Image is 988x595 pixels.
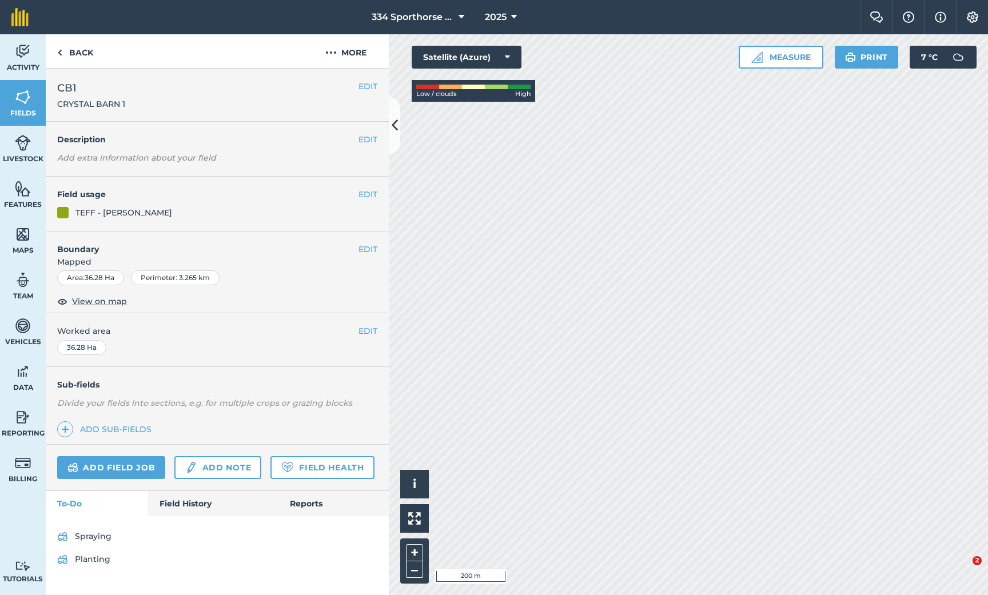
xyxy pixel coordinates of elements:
[358,80,377,93] button: EDIT
[406,561,423,578] button: –
[148,491,278,516] a: Field History
[845,50,856,64] img: svg+xml;base64,PHN2ZyB4bWxucz0iaHR0cDovL3d3dy53My5vcmcvMjAwMC9zdmciIHdpZHRoPSIxOSIgaGVpZ2h0PSIyNC...
[413,477,416,491] span: i
[325,46,337,59] img: svg+xml;base64,PHN2ZyB4bWxucz0iaHR0cDovL3d3dy53My5vcmcvMjAwMC9zdmciIHdpZHRoPSIyMCIgaGVpZ2h0PSIyNC...
[270,456,374,479] a: Field Health
[910,46,977,69] button: 7 °C
[57,46,62,59] img: svg+xml;base64,PHN2ZyB4bWxucz0iaHR0cDovL3d3dy53My5vcmcvMjAwMC9zdmciIHdpZHRoPSI5IiBoZWlnaHQ9IjI0Ii...
[15,43,31,60] img: svg+xml;base64,PD94bWwgdmVyc2lvbj0iMS4wIiBlbmNvZGluZz0idXRmLTgiPz4KPCEtLSBHZW5lcmF0b3I6IEFkb2JlIE...
[57,530,68,544] img: svg+xml;base64,PD94bWwgdmVyc2lvbj0iMS4wIiBlbmNvZGluZz0idXRmLTgiPz4KPCEtLSBHZW5lcmF0b3I6IEFkb2JlIE...
[57,325,377,337] span: Worked area
[46,378,389,391] h4: Sub-fields
[739,46,823,69] button: Measure
[57,398,352,408] em: Divide your fields into sections, e.g. for multiple crops or grazing blocks
[57,80,125,96] span: CB1
[935,10,946,24] img: svg+xml;base64,PHN2ZyB4bWxucz0iaHR0cDovL3d3dy53My5vcmcvMjAwMC9zdmciIHdpZHRoPSIxNyIgaGVpZ2h0PSIxNy...
[57,340,106,355] div: 36.28 Ha
[372,10,454,24] span: 334 Sporthorse Stud
[72,295,127,308] span: View on map
[15,271,31,289] img: svg+xml;base64,PD94bWwgdmVyc2lvbj0iMS4wIiBlbmNvZGluZz0idXRmLTgiPz4KPCEtLSBHZW5lcmF0b3I6IEFkb2JlIE...
[15,180,31,197] img: svg+xml;base64,PHN2ZyB4bWxucz0iaHR0cDovL3d3dy53My5vcmcvMjAwMC9zdmciIHdpZHRoPSI1NiIgaGVpZ2h0PSI2MC...
[358,188,377,201] button: EDIT
[15,363,31,380] img: svg+xml;base64,PD94bWwgdmVyc2lvbj0iMS4wIiBlbmNvZGluZz0idXRmLTgiPz4KPCEtLSBHZW5lcmF0b3I6IEFkb2JlIE...
[57,456,165,479] a: Add field job
[515,89,531,99] span: High
[406,544,423,561] button: +
[921,46,938,69] span: 7 ° C
[358,133,377,146] button: EDIT
[408,512,421,525] img: Four arrows, one pointing top left, one top right, one bottom right and the last bottom left
[485,10,507,24] span: 2025
[15,317,31,334] img: svg+xml;base64,PD94bWwgdmVyc2lvbj0iMS4wIiBlbmNvZGluZz0idXRmLTgiPz4KPCEtLSBHZW5lcmF0b3I6IEFkb2JlIE...
[400,470,429,498] button: i
[57,294,67,308] img: svg+xml;base64,PHN2ZyB4bWxucz0iaHR0cDovL3d3dy53My5vcmcvMjAwMC9zdmciIHdpZHRoPSIxOCIgaGVpZ2h0PSIyNC...
[278,491,389,516] a: Reports
[57,550,377,569] a: Planting
[57,553,68,566] img: svg+xml;base64,PD94bWwgdmVyc2lvbj0iMS4wIiBlbmNvZGluZz0idXRmLTgiPz4KPCEtLSBHZW5lcmF0b3I6IEFkb2JlIE...
[949,556,977,584] iframe: Intercom live chat
[57,528,377,546] a: Spraying
[57,153,216,163] em: Add extra information about your field
[67,461,78,474] img: svg+xml;base64,PD94bWwgdmVyc2lvbj0iMS4wIiBlbmNvZGluZz0idXRmLTgiPz4KPCEtLSBHZW5lcmF0b3I6IEFkb2JlIE...
[416,89,457,99] span: Low / clouds
[870,11,883,23] img: Two speech bubbles overlapping with the left bubble in the forefront
[358,325,377,337] button: EDIT
[174,456,261,479] a: Add note
[902,11,915,23] img: A question mark icon
[15,454,31,472] img: svg+xml;base64,PD94bWwgdmVyc2lvbj0iMS4wIiBlbmNvZGluZz0idXRmLTgiPz4KPCEtLSBHZW5lcmF0b3I6IEFkb2JlIE...
[15,226,31,243] img: svg+xml;base64,PHN2ZyB4bWxucz0iaHR0cDovL3d3dy53My5vcmcvMjAwMC9zdmciIHdpZHRoPSI1NiIgaGVpZ2h0PSI2MC...
[15,89,31,106] img: svg+xml;base64,PHN2ZyB4bWxucz0iaHR0cDovL3d3dy53My5vcmcvMjAwMC9zdmciIHdpZHRoPSI1NiIgaGVpZ2h0PSI2MC...
[61,422,69,436] img: svg+xml;base64,PHN2ZyB4bWxucz0iaHR0cDovL3d3dy53My5vcmcvMjAwMC9zdmciIHdpZHRoPSIxNCIgaGVpZ2h0PSIyNC...
[57,133,377,146] h4: Description
[751,51,763,63] img: Ruler icon
[835,46,899,69] button: Print
[57,421,156,437] a: Add sub-fields
[947,46,970,69] img: svg+xml;base64,PD94bWwgdmVyc2lvbj0iMS4wIiBlbmNvZGluZz0idXRmLTgiPz4KPCEtLSBHZW5lcmF0b3I6IEFkb2JlIE...
[185,461,197,474] img: svg+xml;base64,PD94bWwgdmVyc2lvbj0iMS4wIiBlbmNvZGluZz0idXRmLTgiPz4KPCEtLSBHZW5lcmF0b3I6IEFkb2JlIE...
[131,270,220,285] div: Perimeter : 3.265 km
[412,46,521,69] button: Satellite (Azure)
[973,556,982,565] span: 2
[358,243,377,255] button: EDIT
[966,11,979,23] img: A cog icon
[11,8,29,26] img: fieldmargin Logo
[15,134,31,151] img: svg+xml;base64,PD94bWwgdmVyc2lvbj0iMS4wIiBlbmNvZGluZz0idXRmLTgiPz4KPCEtLSBHZW5lcmF0b3I6IEFkb2JlIE...
[46,491,148,516] a: To-Do
[46,34,105,68] a: Back
[303,34,389,68] button: More
[46,231,358,255] h4: Boundary
[75,206,172,219] div: TEFF - [PERSON_NAME]
[57,294,127,308] button: View on map
[15,409,31,426] img: svg+xml;base64,PD94bWwgdmVyc2lvbj0iMS4wIiBlbmNvZGluZz0idXRmLTgiPz4KPCEtLSBHZW5lcmF0b3I6IEFkb2JlIE...
[57,98,125,110] span: CRYSTAL BARN 1
[46,255,389,268] span: Mapped
[57,270,124,285] div: Area : 36.28 Ha
[15,561,31,572] img: svg+xml;base64,PD94bWwgdmVyc2lvbj0iMS4wIiBlbmNvZGluZz0idXRmLTgiPz4KPCEtLSBHZW5lcmF0b3I6IEFkb2JlIE...
[57,188,358,201] h4: Field usage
